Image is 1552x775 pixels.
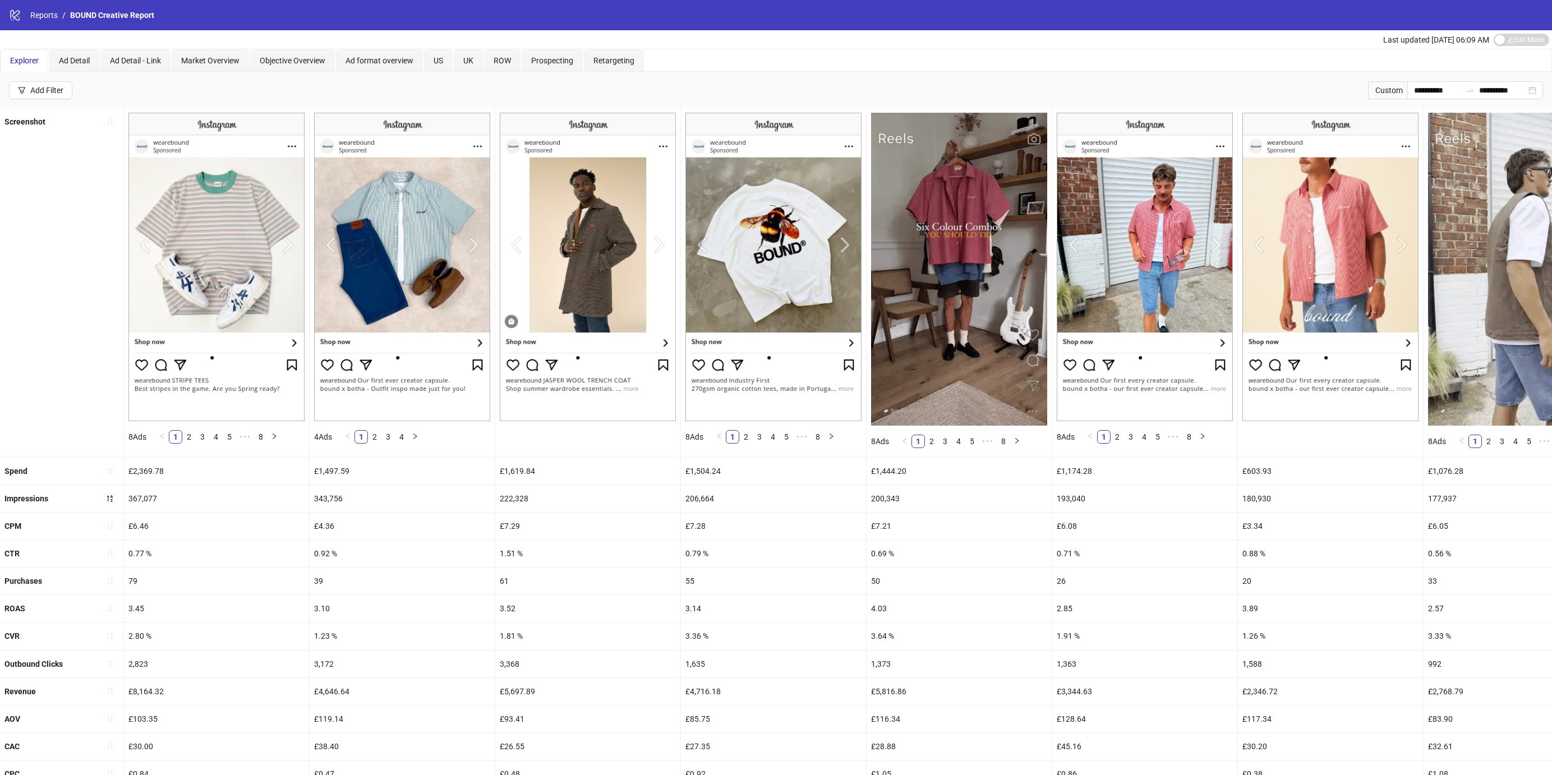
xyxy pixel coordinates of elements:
div: £45.16 [1052,733,1237,760]
span: sort-ascending [106,118,114,126]
li: / [62,9,66,21]
li: Next Page [825,430,838,444]
a: Reports [28,9,60,21]
div: 1.81 % [495,622,680,649]
b: CTR [4,549,20,558]
div: 2,823 [124,651,309,677]
span: sort-ascending [106,714,114,722]
div: 1,373 [867,651,1052,677]
li: Next Page [1010,435,1024,448]
a: 5 [966,435,978,448]
div: £85.75 [681,705,866,732]
div: £3.34 [1238,513,1423,539]
li: Previous Page [898,435,911,448]
div: 79 [124,568,309,594]
li: 3 [753,430,766,444]
div: £6.46 [124,513,309,539]
span: 8 Ads [1057,432,1075,441]
li: 4 [1137,430,1151,444]
div: 343,756 [310,485,495,512]
span: left [1458,437,1465,444]
div: £1,504.24 [681,458,866,485]
div: 180,930 [1238,485,1423,512]
span: left [716,433,722,440]
a: 4 [952,435,965,448]
li: 1 [354,430,368,444]
li: 1 [1097,430,1111,444]
div: 2.85 [1052,595,1237,622]
li: 2 [368,430,381,444]
img: Screenshot 120226762182200173 [500,113,676,421]
li: 5 [1522,435,1536,448]
div: 50 [867,568,1052,594]
div: 55 [681,568,866,594]
div: £119.14 [310,705,495,732]
a: 3 [382,431,394,443]
li: 2 [925,435,938,448]
div: £93.41 [495,705,680,732]
b: Spend [4,467,27,476]
div: £8,164.32 [124,678,309,705]
button: left [1084,430,1097,444]
img: Screenshot 120230070236210173 [871,113,1047,426]
div: £7.21 [867,513,1052,539]
div: £30.20 [1238,733,1423,760]
a: 2 [1111,431,1123,443]
span: Market Overview [181,56,240,65]
span: 8 Ads [1428,437,1446,446]
div: 1,635 [681,651,866,677]
span: sort-ascending [106,577,114,585]
div: 200,343 [867,485,1052,512]
div: £603.93 [1238,458,1423,485]
li: 3 [381,430,395,444]
span: sort-ascending [106,522,114,530]
li: 8 [1182,430,1196,444]
div: £1,174.28 [1052,458,1237,485]
a: 2 [740,431,752,443]
img: Screenshot 120229258940950173 [314,113,490,421]
div: 3.14 [681,595,866,622]
li: 5 [965,435,979,448]
div: 0.79 % [681,540,866,567]
span: right [271,433,278,440]
li: Previous Page [155,430,169,444]
div: £38.40 [310,733,495,760]
li: 1 [1468,435,1482,448]
div: 39 [310,568,495,594]
li: 1 [911,435,925,448]
span: sort-ascending [106,659,114,667]
div: £3,344.63 [1052,678,1237,705]
div: £1,444.20 [867,458,1052,485]
div: £28.88 [867,733,1052,760]
div: £27.35 [681,733,866,760]
li: Previous Page [712,430,726,444]
a: 4 [767,431,779,443]
a: 4 [1509,435,1522,448]
a: 2 [1482,435,1495,448]
b: Outbound Clicks [4,659,63,668]
a: 3 [196,431,209,443]
span: ••• [793,430,811,444]
div: £7.28 [681,513,866,539]
span: 8 Ads [685,432,703,441]
span: Ad Detail - Link [110,56,161,65]
a: 5 [780,431,793,443]
div: 0.71 % [1052,540,1237,567]
li: Previous Page [1084,430,1097,444]
img: Screenshot 120230116106770173 [128,113,305,421]
span: 8 Ads [871,437,889,446]
span: to [1466,86,1475,95]
div: £103.35 [124,705,309,732]
li: 5 [780,430,793,444]
b: Screenshot [4,117,45,126]
span: Prospecting [531,56,573,65]
li: 5 [1151,430,1164,444]
div: £117.34 [1238,705,1423,732]
button: left [712,430,726,444]
b: Impressions [4,494,48,503]
span: ••• [979,435,997,448]
div: £6.08 [1052,513,1237,539]
span: BOUND Creative Report [70,11,154,20]
span: left [901,437,908,444]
